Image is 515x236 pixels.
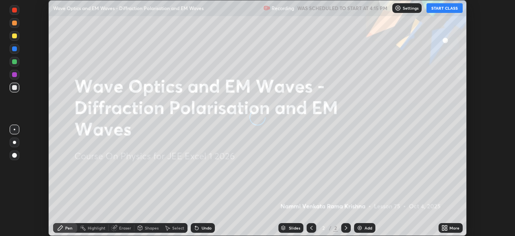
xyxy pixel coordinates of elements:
div: Undo [202,226,212,230]
img: add-slide-button [356,225,363,231]
div: 2 [319,226,328,230]
img: recording.375f2c34.svg [264,5,270,11]
div: Slides [289,226,300,230]
div: More [449,226,459,230]
div: Select [172,226,184,230]
div: Highlight [88,226,105,230]
div: 2 [333,224,338,232]
p: Wave Optics and EM Waves - Diffraction Polarisation and EM Waves [53,5,204,11]
div: Pen [65,226,72,230]
button: START CLASS [426,3,463,13]
div: / [329,226,332,230]
div: Add [365,226,372,230]
img: class-settings-icons [395,5,401,11]
div: Shapes [145,226,159,230]
p: Settings [403,6,418,10]
p: Recording [272,5,294,11]
div: Eraser [119,226,131,230]
h5: WAS SCHEDULED TO START AT 4:15 PM [297,4,387,12]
